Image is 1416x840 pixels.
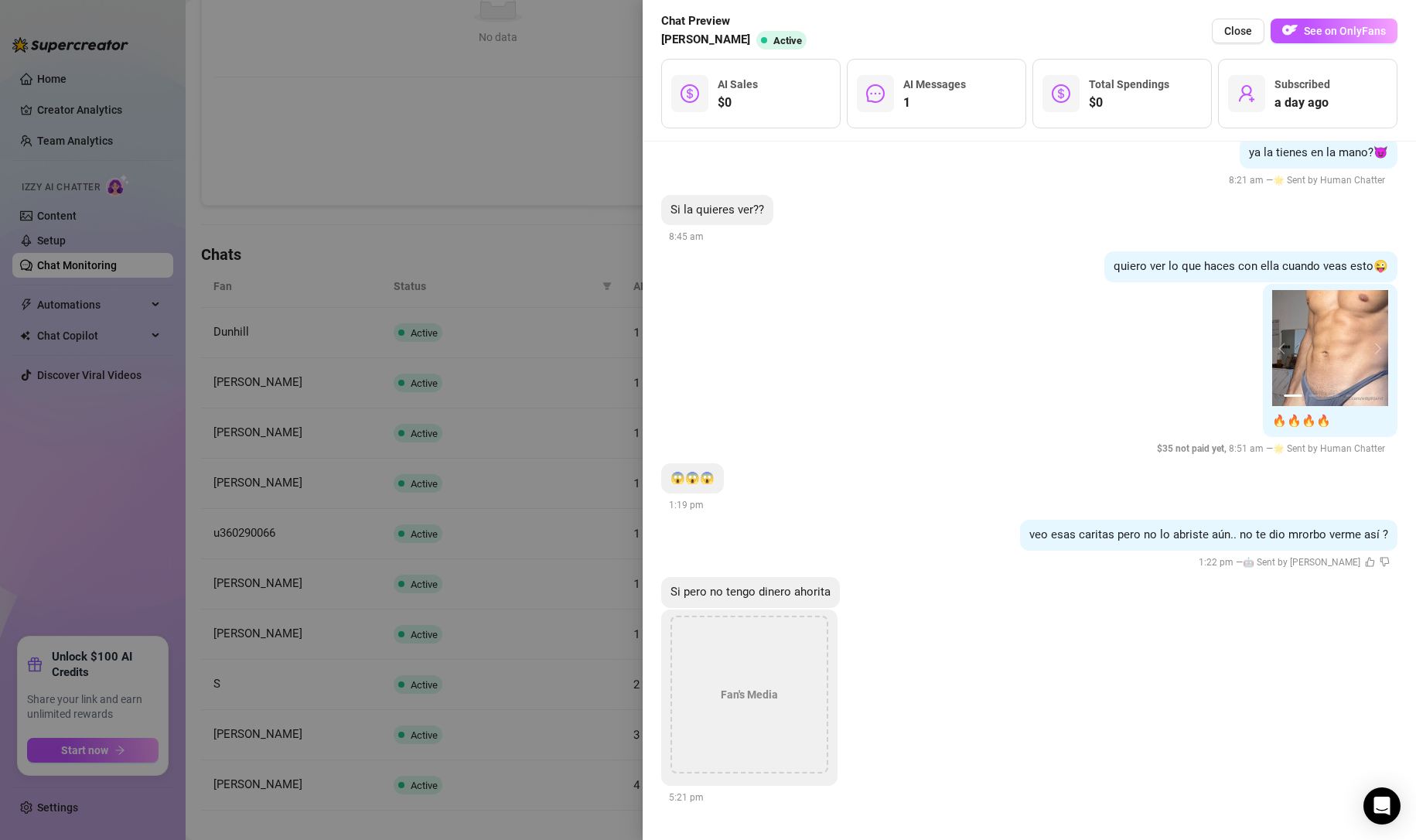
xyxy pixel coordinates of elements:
div: Open Intercom Messenger [1363,787,1401,825]
span: veo esas caritas pero no lo abriste aún.. no te dio mrorbo verme así ? [1029,528,1388,541]
button: 3 [1327,394,1339,397]
span: 🌟 Sent by Human Chatter [1273,175,1385,186]
span: Subscribed [1274,78,1330,90]
span: 1:19 pm [669,500,704,510]
img: media [1272,290,1388,406]
span: quiero ver lo que haces con ella cuando veas esto😜 [1114,259,1388,273]
span: [PERSON_NAME] [661,31,750,50]
span: 1:22 pm — [1199,557,1390,568]
span: user-add [1237,84,1256,103]
span: Total Spendings [1089,78,1169,90]
button: 2 [1309,394,1321,397]
span: $0 [718,94,758,112]
button: OFSee on OnlyFans [1271,19,1397,43]
span: 🤖 Sent by [PERSON_NAME] [1243,557,1360,568]
span: Chat Preview [661,12,813,31]
span: Active [773,35,802,46]
button: 4 [1346,394,1358,397]
span: Si pero no tengo dinero ahorita [670,585,831,599]
div: Fan's Media [670,616,828,773]
span: dislike [1380,557,1390,567]
span: 🌟 Sent by Human Chatter [1273,443,1385,454]
span: $ 35 not paid yet , [1157,443,1229,454]
span: 5:21 pm [669,792,704,803]
span: like [1365,557,1375,567]
span: ya la tienes en la mano?😈 [1249,145,1388,159]
span: 😱😱😱 [670,471,715,485]
a: OFSee on OnlyFans [1271,19,1397,44]
span: Close [1224,25,1252,37]
span: 1 [903,94,966,112]
button: next [1370,342,1382,354]
span: AI Messages [903,78,966,90]
span: 8:51 am — [1157,443,1390,454]
span: AI Sales [718,78,758,90]
button: Close [1212,19,1264,43]
button: prev [1278,342,1291,354]
img: OF [1282,22,1298,38]
span: dollar [681,84,699,103]
span: a day ago [1274,94,1330,112]
span: See on OnlyFans [1304,25,1386,37]
span: dollar [1052,84,1070,103]
span: $0 [1089,94,1169,112]
span: message [866,84,885,103]
button: 5 [1364,394,1377,397]
span: 8:21 am — [1229,175,1390,186]
span: 🔥🔥🔥🔥 [1272,414,1331,428]
span: 8:45 am [669,231,704,242]
span: Si la quieres ver?? [670,203,764,217]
